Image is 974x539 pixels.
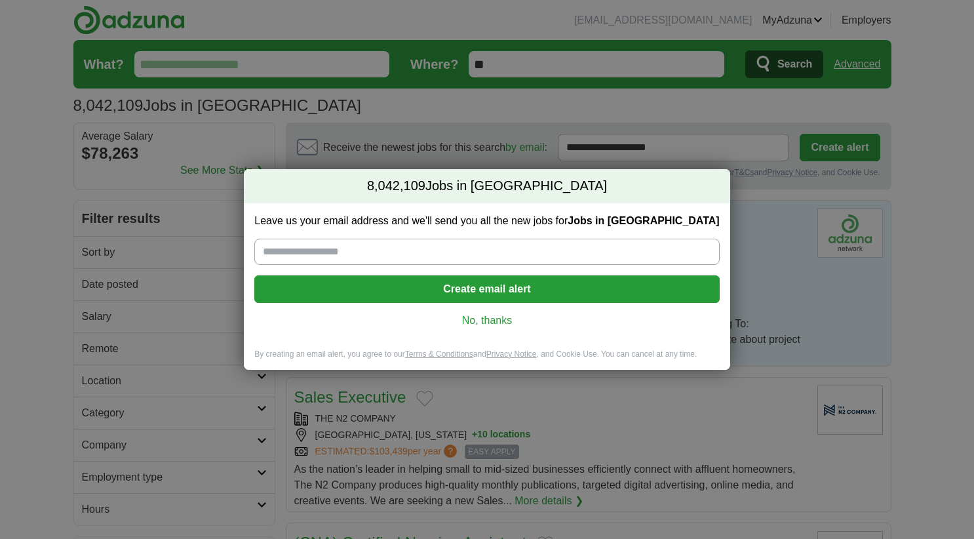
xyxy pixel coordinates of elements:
button: Create email alert [254,275,719,303]
a: Terms & Conditions [405,349,473,359]
a: No, thanks [265,313,709,328]
strong: Jobs in [GEOGRAPHIC_DATA] [568,215,719,226]
span: 8,042,109 [367,177,425,195]
h2: Jobs in [GEOGRAPHIC_DATA] [244,169,730,203]
div: By creating an email alert, you agree to our and , and Cookie Use. You can cancel at any time. [244,349,730,370]
a: Privacy Notice [486,349,537,359]
label: Leave us your email address and we'll send you all the new jobs for [254,214,719,228]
